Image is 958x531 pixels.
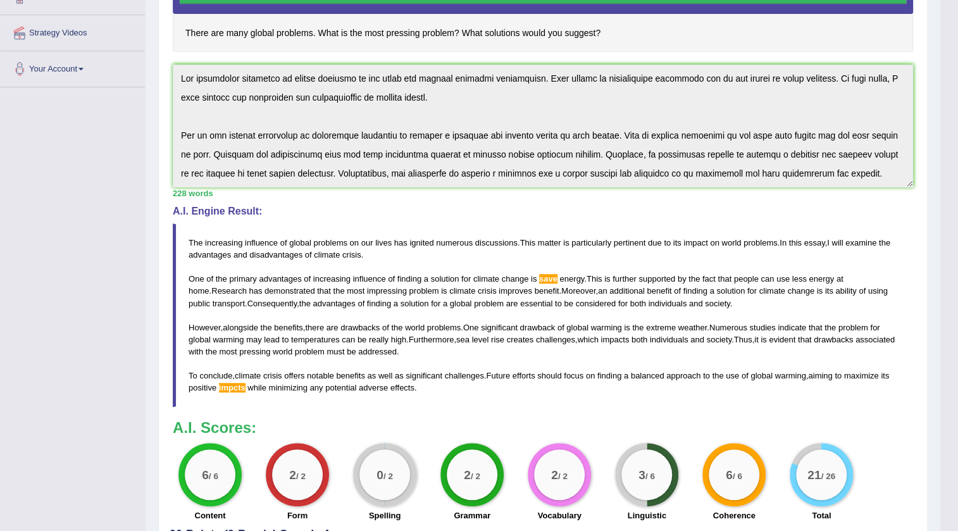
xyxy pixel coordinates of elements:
span: with [189,347,203,356]
big: 3 [638,468,645,482]
span: world [405,323,425,332]
span: world [273,347,292,356]
span: for [870,323,880,332]
span: solution [431,274,459,284]
span: the [299,299,311,308]
span: adverse [359,383,388,392]
span: numerous [436,238,473,247]
span: the [333,286,344,296]
span: In [780,238,787,247]
span: is [817,286,823,296]
span: finding [683,286,707,296]
span: This [519,238,535,247]
span: which [578,335,599,344]
span: public [189,299,210,308]
span: be [564,299,573,308]
span: that [317,286,331,296]
span: examine [845,238,876,247]
span: the [216,274,227,284]
span: primary [229,274,256,284]
big: 2 [551,468,558,482]
span: positive [189,383,216,392]
span: a [443,299,447,308]
span: associated [855,335,895,344]
span: advantages [259,274,301,284]
span: use [726,371,739,380]
span: is [441,286,447,296]
span: pertinent [614,238,646,247]
span: creates [506,335,533,344]
span: has [394,238,407,247]
span: society [705,299,730,308]
span: of [304,274,311,284]
span: society [706,335,731,344]
span: for [461,274,471,284]
span: lives [375,238,392,247]
blockquote: . . , . . . . , . , . , , . . . , , . , . , . , . [173,223,913,407]
span: people [734,274,759,284]
span: really [369,335,389,344]
span: notable [307,371,334,380]
small: / 2 [383,471,393,480]
span: problem [838,323,868,332]
span: further [613,274,637,284]
span: supported [638,274,675,284]
span: at [837,274,843,284]
span: The [189,238,202,247]
span: increasing [313,274,351,284]
span: essential [520,299,552,308]
span: essay [804,238,824,247]
span: for [747,286,757,296]
span: One [463,323,479,332]
span: additional [609,286,645,296]
small: / 6 [733,471,742,480]
span: problems [743,238,777,247]
span: benefit [647,286,671,296]
span: indicate [778,323,806,332]
span: a [709,286,714,296]
span: use [776,274,790,284]
span: considered [575,299,616,308]
span: is [531,274,537,284]
span: as [395,371,404,380]
span: the [260,323,271,332]
a: Strategy Videos [1,15,145,47]
span: I [827,238,830,247]
label: Grammar [454,509,490,522]
span: to [664,238,671,247]
span: finding [367,299,391,308]
span: matter [538,238,561,247]
span: effects [390,383,414,392]
big: 2 [464,468,471,482]
span: both [631,335,647,344]
span: high [391,335,407,344]
span: drawback [519,323,555,332]
span: particularly [571,238,611,247]
span: the [879,238,890,247]
span: is [624,323,630,332]
span: warming [213,335,244,344]
span: must [327,347,344,356]
span: climate [449,286,475,296]
label: Linguistic [627,509,666,522]
span: be [358,335,366,344]
span: home [189,286,209,296]
span: pressing [239,347,270,356]
span: Thus [734,335,752,344]
span: to [835,371,842,380]
span: global [450,299,472,308]
span: on [349,238,358,247]
span: this [789,238,802,247]
label: Content [194,509,225,522]
span: any [310,383,323,392]
div: 228 words [173,187,913,199]
span: to [282,335,289,344]
span: climate [473,274,499,284]
span: should [537,371,561,380]
span: extreme [646,323,676,332]
span: Possible spelling mistake found. (did you mean: impacts) [219,383,246,392]
span: the [824,323,836,332]
span: a [394,299,398,308]
span: that [718,274,731,284]
span: world [721,238,741,247]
